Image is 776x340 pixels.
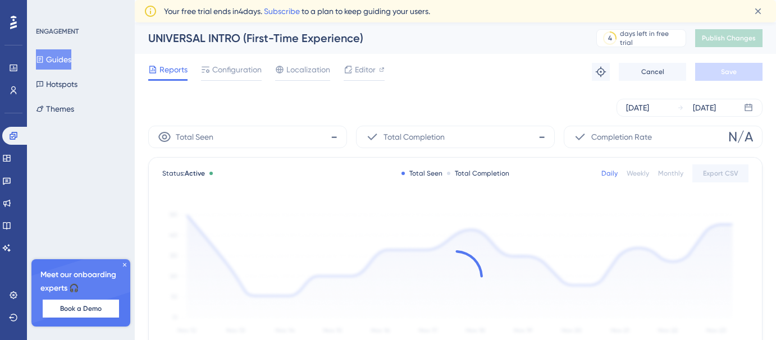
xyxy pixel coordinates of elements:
[36,49,71,70] button: Guides
[162,169,205,178] span: Status:
[36,99,74,119] button: Themes
[384,130,445,144] span: Total Completion
[447,169,509,178] div: Total Completion
[212,63,262,76] span: Configuration
[176,130,213,144] span: Total Seen
[185,169,205,177] span: Active
[159,63,188,76] span: Reports
[627,169,649,178] div: Weekly
[695,63,763,81] button: Save
[658,169,683,178] div: Monthly
[601,169,618,178] div: Daily
[619,63,686,81] button: Cancel
[703,169,738,178] span: Export CSV
[721,67,737,76] span: Save
[641,67,664,76] span: Cancel
[148,30,568,46] div: UNIVERSAL INTRO (First-Time Experience)
[538,128,545,146] span: -
[36,27,79,36] div: ENGAGEMENT
[693,101,716,114] div: [DATE]
[702,34,756,43] span: Publish Changes
[591,130,652,144] span: Completion Rate
[620,29,682,47] div: days left in free trial
[355,63,376,76] span: Editor
[608,34,612,43] div: 4
[401,169,442,178] div: Total Seen
[264,7,300,16] a: Subscribe
[36,74,77,94] button: Hotspots
[331,128,337,146] span: -
[695,29,763,47] button: Publish Changes
[286,63,330,76] span: Localization
[40,268,121,295] span: Meet our onboarding experts 🎧
[626,101,649,114] div: [DATE]
[164,4,430,18] span: Your free trial ends in 4 days. to a plan to keep guiding your users.
[60,304,102,313] span: Book a Demo
[692,164,748,182] button: Export CSV
[728,128,753,146] span: N/A
[43,300,119,318] button: Book a Demo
